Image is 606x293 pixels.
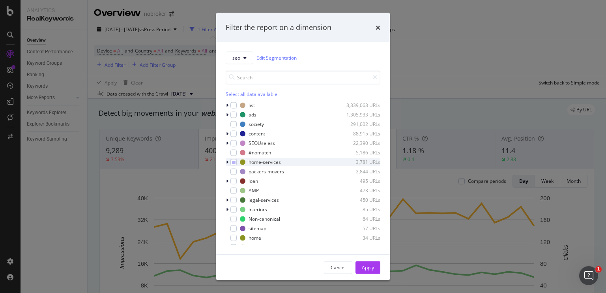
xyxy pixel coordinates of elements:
div: 85 URLs [342,206,380,213]
div: Filter the report on a dimension [226,23,331,33]
div: Apply [362,264,374,271]
div: SEOUseless [249,140,275,146]
div: 64 URLs [342,216,380,222]
div: sitemap [249,225,266,232]
div: legal-services [249,197,279,203]
div: packers-movers [249,168,284,175]
button: Cancel [324,261,352,274]
div: ads [249,111,256,118]
div: 1,305,933 URLs [342,111,380,118]
button: Apply [355,261,380,274]
div: society [249,121,264,128]
div: 291,002 URLs [342,121,380,128]
div: AMP [249,187,259,194]
div: loan [249,178,258,184]
div: 5,186 URLs [342,149,380,156]
div: interiors [249,206,267,213]
div: 2,844 URLs [342,168,380,175]
span: 1 [595,266,602,272]
div: times [376,23,380,33]
iframe: Intercom live chat [579,266,598,285]
div: 3,781 URLs [342,159,380,165]
div: 88,915 URLs [342,130,380,137]
div: 57 URLs [342,225,380,232]
div: Select all data available [226,90,380,97]
div: Cancel [331,264,346,271]
div: content [249,130,265,137]
input: Search [226,70,380,84]
div: 450 URLs [342,197,380,203]
div: 473 URLs [342,187,380,194]
div: 495 URLs [342,178,380,184]
button: seo [226,51,253,64]
div: Non-canonical [249,216,280,222]
div: home [249,235,261,241]
div: home-services [249,159,281,165]
div: modal [216,13,390,280]
a: Edit Segmentation [256,54,297,62]
div: #nomatch [249,149,271,156]
div: 34 URLs [342,235,380,241]
div: 3,339,063 URLs [342,102,380,109]
div: renovation [249,244,272,251]
div: 30 URLs [342,244,380,251]
div: 22,390 URLs [342,140,380,146]
div: list [249,102,255,109]
span: seo [232,54,240,61]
